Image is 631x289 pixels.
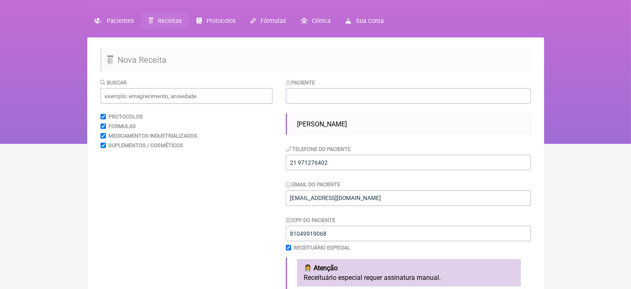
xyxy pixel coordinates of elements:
h4: 👩‍⚕️ Atenção [304,264,514,272]
a: Protocolos [189,13,243,29]
span: Fórmulas [260,17,286,25]
span: Receitas [158,17,182,25]
span: Pacientes [107,17,134,25]
a: Clínica [293,13,338,29]
a: Fórmulas [243,13,293,29]
input: exemplo: emagrecimento, ansiedade [101,88,273,104]
label: Receituário Especial [294,245,350,251]
p: Receituário especial requer assinatura manual. [304,274,514,282]
a: Pacientes [87,13,141,29]
label: Suplementos / Cosméticos [108,142,183,148]
label: Medicamentos Industrializados [108,133,197,139]
span: Protocolos [206,17,236,25]
label: CPF do Paciente [286,217,336,223]
label: Buscar [101,79,127,86]
label: Formulas [108,123,136,129]
span: Clínica [312,17,331,25]
a: Sua Conta [338,13,391,29]
label: Telefone do Paciente [286,146,351,152]
label: Email do Paciente [286,181,341,188]
a: Receitas [141,13,189,29]
label: Paciente [286,79,315,86]
h2: Nova Receita [101,49,531,71]
span: [PERSON_NAME] [297,120,347,128]
label: Protocolos [108,114,143,120]
span: Sua Conta [356,17,384,25]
